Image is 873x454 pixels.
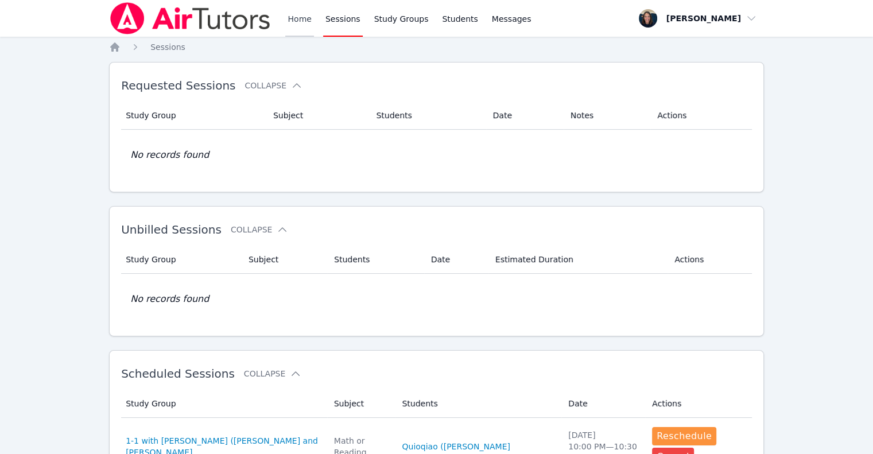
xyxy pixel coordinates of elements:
a: Quioqiao ([PERSON_NAME] [402,441,510,452]
th: Subject [266,102,370,130]
span: Sessions [150,42,185,52]
th: Actions [668,246,752,274]
button: Collapse [231,224,288,235]
button: Reschedule [652,427,716,445]
a: Sessions [150,41,185,53]
td: No records found [121,274,752,324]
th: Study Group [121,246,242,274]
th: Students [395,390,561,418]
th: Notes [564,102,651,130]
span: Requested Sessions [121,79,235,92]
span: Messages [492,13,531,25]
th: Actions [650,102,752,130]
th: Date [561,390,645,418]
th: Date [424,246,488,274]
th: Subject [327,390,395,418]
th: Date [486,102,564,130]
button: Collapse [245,80,302,91]
img: Air Tutors [109,2,271,34]
th: Subject [242,246,327,274]
th: Students [369,102,486,130]
span: Unbilled Sessions [121,223,222,236]
td: No records found [121,130,752,180]
th: Actions [645,390,752,418]
button: Collapse [244,368,301,379]
th: Study Group [121,390,327,418]
span: Scheduled Sessions [121,367,235,381]
th: Students [327,246,424,274]
th: Study Group [121,102,266,130]
nav: Breadcrumb [109,41,764,53]
th: Estimated Duration [488,246,668,274]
